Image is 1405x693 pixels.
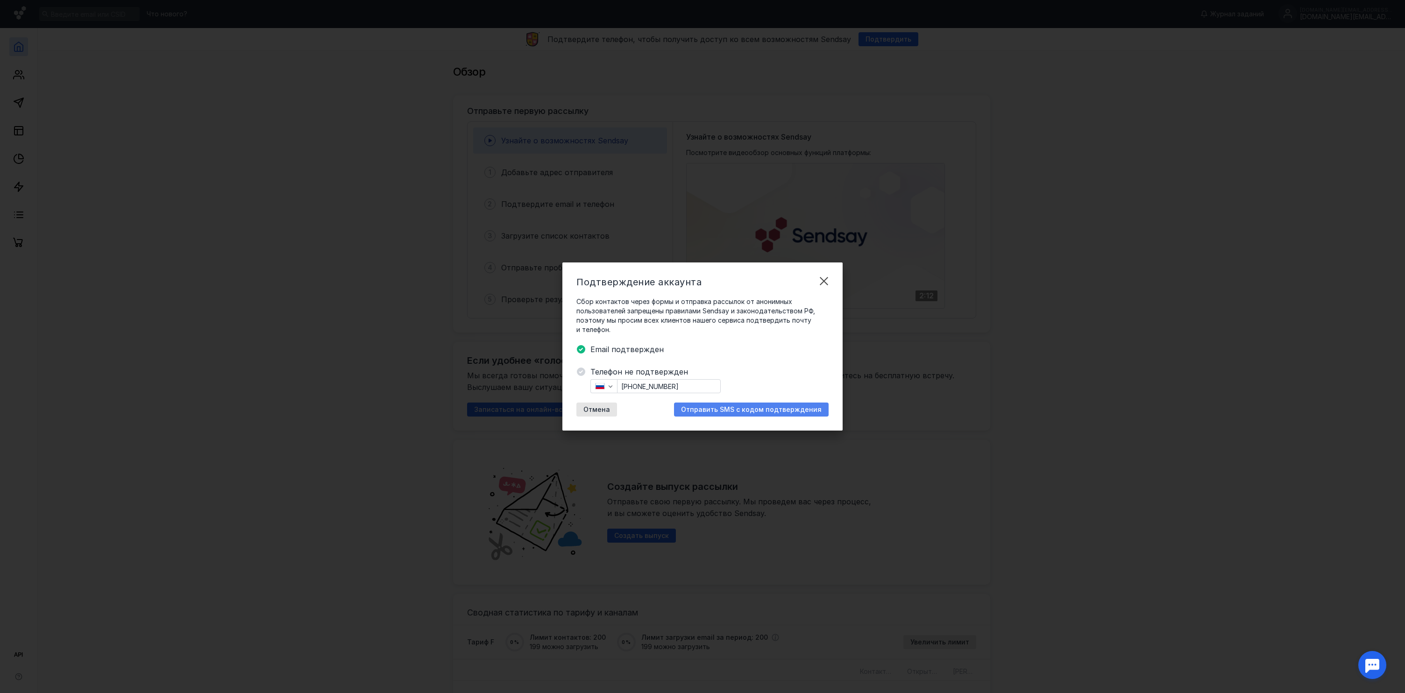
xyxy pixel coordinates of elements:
span: Отмена [583,406,610,414]
button: Отмена [576,403,617,417]
span: Email подтвержден [590,344,829,355]
span: Подтверждение аккаунта [576,276,702,288]
button: Отправить SMS с кодом подтверждения [674,403,829,417]
span: Отправить SMS с кодом подтверждения [681,406,822,414]
span: Сбор контактов через формы и отправка рассылок от анонимных пользователей запрещены правилами Sen... [576,297,829,334]
span: Телефон не подтвержден [590,366,829,377]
